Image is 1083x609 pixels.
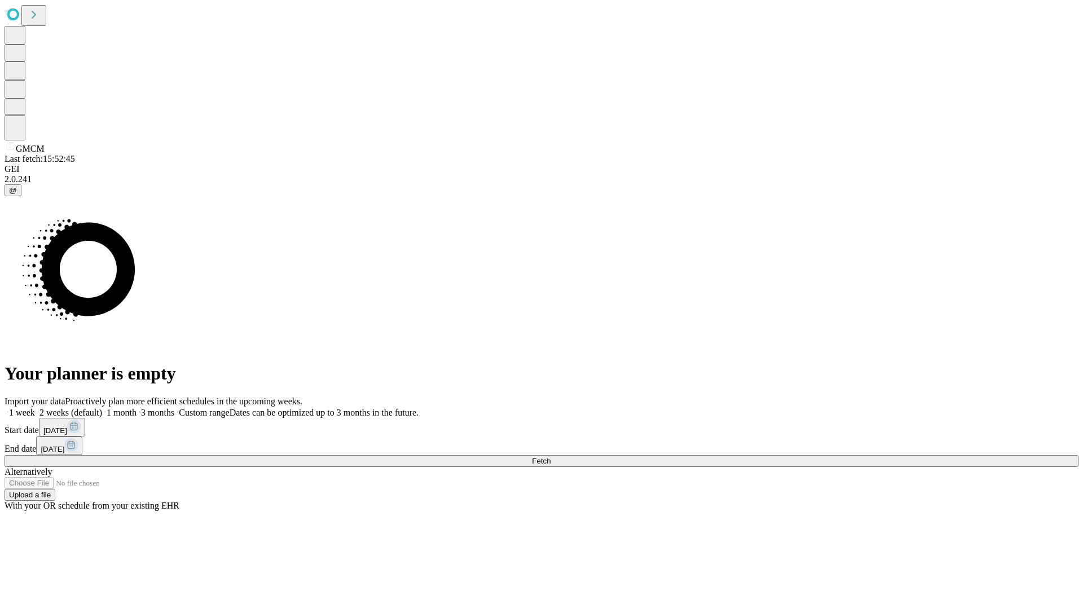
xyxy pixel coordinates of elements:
[5,184,21,196] button: @
[39,418,85,436] button: [DATE]
[141,408,174,417] span: 3 months
[107,408,137,417] span: 1 month
[16,144,45,153] span: GMCM
[230,408,419,417] span: Dates can be optimized up to 3 months in the future.
[9,186,17,195] span: @
[5,467,52,476] span: Alternatively
[5,455,1078,467] button: Fetch
[5,418,1078,436] div: Start date
[5,501,179,510] span: With your OR schedule from your existing EHR
[36,436,82,455] button: [DATE]
[5,436,1078,455] div: End date
[39,408,102,417] span: 2 weeks (default)
[5,174,1078,184] div: 2.0.241
[5,363,1078,384] h1: Your planner is empty
[5,164,1078,174] div: GEI
[5,154,75,164] span: Last fetch: 15:52:45
[5,489,55,501] button: Upload a file
[179,408,229,417] span: Custom range
[43,426,67,435] span: [DATE]
[532,457,551,465] span: Fetch
[41,445,64,453] span: [DATE]
[65,396,302,406] span: Proactively plan more efficient schedules in the upcoming weeks.
[5,396,65,406] span: Import your data
[9,408,35,417] span: 1 week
